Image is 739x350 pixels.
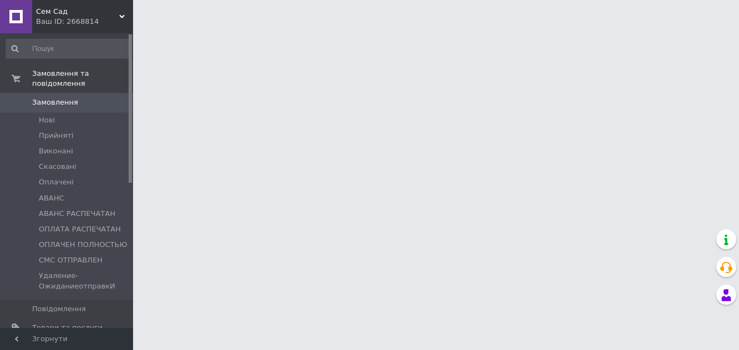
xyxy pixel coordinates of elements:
[39,271,130,291] span: Удаление-ОжиданиеотправкИ
[39,177,74,187] span: Оплачені
[32,323,103,333] span: Товари та послуги
[39,162,77,172] span: Скасовані
[6,39,131,59] input: Пошук
[39,131,73,141] span: Прийняті
[39,193,64,203] span: АВАНС
[39,240,127,250] span: ОПЛАЧЕН ПОЛНОСТЬЮ
[39,115,55,125] span: Нові
[39,224,121,234] span: ОПЛАТА РАСПЕЧАТАН
[32,69,133,89] span: Замовлення та повідомлення
[32,304,86,314] span: Повідомлення
[39,209,115,219] span: АВАНС РАСПЕЧАТАН
[39,255,103,265] span: СМС ОТПРАВЛЕН
[36,7,119,17] span: Сем Сад
[36,17,133,27] div: Ваш ID: 2668814
[32,97,78,107] span: Замовлення
[39,146,73,156] span: Виконані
